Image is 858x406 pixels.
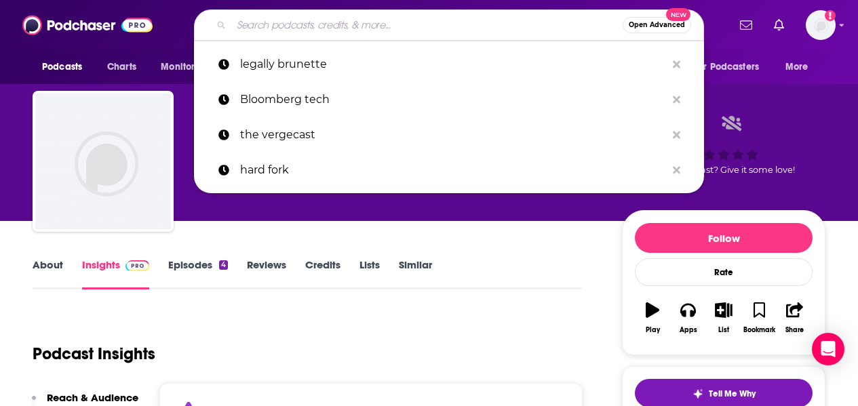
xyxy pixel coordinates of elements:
a: About [33,258,63,289]
a: Show notifications dropdown [735,14,758,37]
button: Show profile menu [806,10,836,40]
a: Bloomberg tech [194,82,704,117]
div: List [718,326,729,334]
span: Good podcast? Give it some love! [652,165,795,175]
img: Podchaser Pro [125,260,149,271]
span: For Podcasters [694,58,759,77]
div: Apps [680,326,697,334]
button: Follow [635,223,813,253]
h1: Podcast Insights [33,344,155,364]
a: Credits [305,258,340,289]
a: Reviews [247,258,286,289]
span: Open Advanced [629,22,685,28]
a: hard fork [194,153,704,188]
div: Good podcast? Give it some love! [622,103,825,187]
p: Bloomberg tech [240,82,666,117]
span: Charts [107,58,136,77]
div: Search podcasts, credits, & more... [194,9,704,41]
a: Similar [399,258,432,289]
button: List [706,293,741,342]
img: Podchaser - Follow, Share and Rate Podcasts [22,12,153,38]
p: hard fork [240,153,666,188]
span: Logged in as ABolliger [806,10,836,40]
button: Share [777,293,813,342]
p: legally brunette [240,47,666,82]
button: open menu [151,54,227,80]
div: Rate [635,258,813,286]
div: Bookmark [743,326,775,334]
button: open menu [685,54,779,80]
span: More [785,58,808,77]
svg: Add a profile image [825,10,836,21]
span: New [666,8,690,21]
button: Apps [670,293,705,342]
a: Charts [98,54,144,80]
img: User Profile [806,10,836,40]
button: open menu [776,54,825,80]
button: Play [635,293,670,342]
a: legally brunette [194,47,704,82]
span: Monitoring [161,58,209,77]
p: Reach & Audience [47,391,138,404]
div: 4 [219,260,228,270]
div: Share [785,326,804,334]
button: Bookmark [741,293,777,342]
a: the vergecast [194,117,704,153]
p: the vergecast [240,117,666,153]
button: open menu [33,54,100,80]
button: Open AdvancedNew [623,17,691,33]
a: InsightsPodchaser Pro [82,258,149,289]
a: Lists [359,258,380,289]
a: Episodes4 [168,258,228,289]
input: Search podcasts, credits, & more... [231,14,623,36]
img: tell me why sparkle [693,388,703,399]
span: Tell Me Why [709,388,756,399]
span: Podcasts [42,58,82,77]
a: Show notifications dropdown [768,14,789,37]
div: Play [646,326,660,334]
div: Open Intercom Messenger [812,333,844,365]
img: Legally Brunette [35,94,171,229]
